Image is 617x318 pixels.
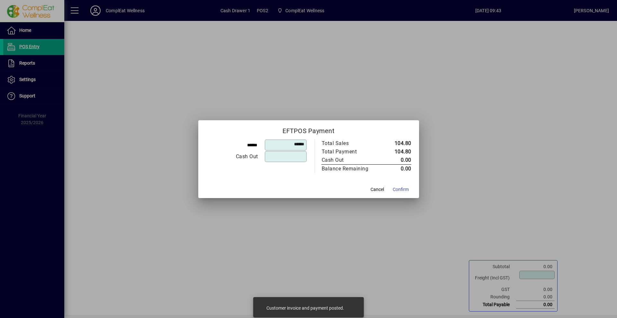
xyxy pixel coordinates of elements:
div: Balance Remaining [322,165,376,173]
div: Cash Out [322,156,376,164]
h2: EFTPOS Payment [198,120,419,139]
span: Confirm [393,186,409,193]
td: 0.00 [382,156,411,165]
td: Total Sales [321,139,382,148]
span: Cancel [371,186,384,193]
td: Total Payment [321,148,382,156]
td: 104.80 [382,139,411,148]
div: Customer invoice and payment posted. [266,305,344,311]
button: Cancel [367,184,388,195]
td: 0.00 [382,164,411,173]
td: 104.80 [382,148,411,156]
button: Confirm [390,184,411,195]
div: Cash Out [206,153,258,160]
